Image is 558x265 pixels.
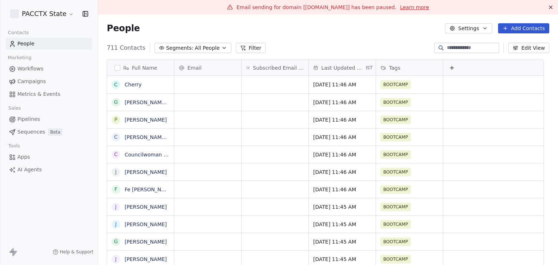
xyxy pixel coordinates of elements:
span: BOOTCAMP [380,255,411,264]
div: P [114,116,117,123]
span: PACCTX State [22,9,66,19]
span: [DATE] 11:45 AM [313,238,371,245]
span: [DATE] 11:45 AM [313,256,371,263]
div: Email [174,60,241,76]
span: Tools [5,140,23,151]
span: [DATE] 11:46 AM [313,134,371,141]
a: [PERSON_NAME] [125,204,167,210]
span: [DATE] 11:46 AM [313,186,371,193]
span: People [107,23,140,34]
div: Last Updated DateIST [309,60,376,76]
div: G [114,98,118,106]
a: Councilwoman [PERSON_NAME] [125,152,206,158]
span: Marketing [5,52,35,63]
button: Add Contacts [498,23,549,33]
a: [PERSON_NAME] [125,169,167,175]
a: [PERSON_NAME] Councilwomen [125,134,206,140]
div: J [115,203,117,211]
span: Apps [17,153,30,161]
a: [PERSON_NAME] [125,239,167,245]
span: Tags [389,64,400,72]
span: BOOTCAMP [380,237,411,246]
div: J [115,168,117,176]
span: BOOTCAMP [380,115,411,124]
span: Last Updated Date [321,64,364,72]
a: Help & Support [53,249,93,255]
div: F [114,185,117,193]
span: Sequences [17,128,45,136]
button: Filter [236,43,266,53]
span: Campaigns [17,78,46,85]
span: Email [187,64,202,72]
span: AI Agents [17,166,42,174]
div: Tags [376,60,443,76]
span: Sales [5,103,24,114]
div: Subscribed Email Categories [242,60,308,76]
div: C [114,151,118,158]
a: [PERSON_NAME] [125,117,167,123]
span: 711 Contacts [107,44,145,52]
div: C [114,81,118,89]
button: PACCTX State [9,8,76,20]
a: People [6,38,92,50]
span: BOOTCAMP [380,168,411,176]
a: Metrics & Events [6,88,92,100]
span: Contacts [5,27,32,38]
span: BOOTCAMP [380,220,411,229]
span: [DATE] 11:46 AM [313,99,371,106]
a: SequencesBeta [6,126,92,138]
span: Full Name [132,64,157,72]
a: Fe [PERSON_NAME] Imperial-[PERSON_NAME] [125,187,241,192]
a: Apps [6,151,92,163]
a: Cherry [125,82,142,87]
a: Campaigns [6,76,92,87]
span: [DATE] 11:46 AM [313,168,371,176]
span: BOOTCAMP [380,133,411,142]
span: BOOTCAMP [380,98,411,107]
span: Pipelines [17,115,40,123]
span: People [17,40,35,48]
span: Segments: [166,44,193,52]
span: [DATE] 11:46 AM [313,116,371,123]
button: Settings [445,23,492,33]
div: G [114,238,118,245]
span: Beta [48,129,62,136]
span: Help & Support [60,249,93,255]
span: [DATE] 11:45 AM [313,203,371,211]
span: Email sending for domain [[DOMAIN_NAME]] has been paused. [236,4,396,10]
div: C [114,133,118,141]
span: BOOTCAMP [380,185,411,194]
span: BOOTCAMP [380,203,411,211]
div: J [115,255,117,263]
span: [DATE] 11:46 AM [313,151,371,158]
span: IST [366,65,373,71]
button: Edit View [508,43,549,53]
span: [DATE] 11:46 AM [313,81,371,88]
a: [PERSON_NAME] [125,221,167,227]
a: AI Agents [6,164,92,176]
span: All People [195,44,219,52]
a: Workflows [6,63,92,75]
span: Workflows [17,65,44,73]
a: [PERSON_NAME] [125,256,167,262]
a: Learn more [400,4,429,11]
span: Subscribed Email Categories [253,64,304,72]
div: Full Name [107,60,174,76]
span: BOOTCAMP [380,80,411,89]
span: BOOTCAMP [380,150,411,159]
a: Pipelines [6,113,92,125]
div: J [115,220,117,228]
a: [PERSON_NAME] [PERSON_NAME] [125,99,211,105]
span: [DATE] 11:45 AM [313,221,371,228]
span: Metrics & Events [17,90,60,98]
